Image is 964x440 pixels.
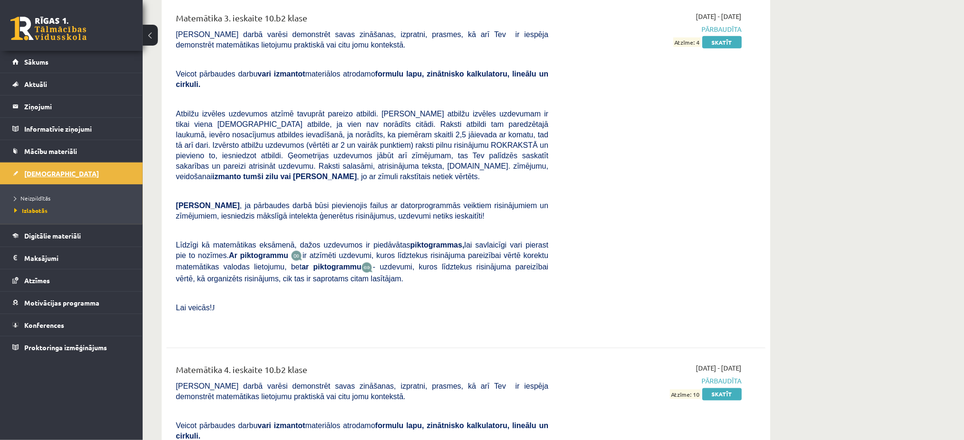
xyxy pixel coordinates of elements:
a: Atzīmes [12,269,131,291]
a: Neizpildītās [14,194,133,202]
span: Motivācijas programma [24,298,99,307]
span: Sākums [24,57,49,66]
span: Atzīme: 10 [670,390,701,400]
a: Skatīt [702,388,742,401]
span: Aktuāli [24,80,47,88]
span: J [212,304,215,312]
a: Aktuāli [12,73,131,95]
b: izmanto [213,172,241,181]
span: Atzīme: 4 [673,38,701,48]
span: Pārbaudīta [563,24,742,34]
span: [PERSON_NAME] darbā varēsi demonstrēt savas zināšanas, izpratni, prasmes, kā arī Tev ir iespēja d... [176,30,548,49]
span: [PERSON_NAME] [176,201,240,210]
a: Motivācijas programma [12,292,131,314]
span: [DATE] - [DATE] [696,11,742,21]
b: Ar piktogrammu [229,251,288,259]
span: Pārbaudīta [563,376,742,386]
a: [DEMOGRAPHIC_DATA] [12,163,131,184]
span: Atzīmes [24,276,50,285]
span: [DEMOGRAPHIC_DATA] [24,169,99,178]
span: Digitālie materiāli [24,231,81,240]
span: Neizpildītās [14,194,50,202]
img: JfuEzvunn4EvwAAAAASUVORK5CYII= [291,250,302,261]
span: Proktoringa izmēģinājums [24,343,107,352]
b: vari izmantot [258,422,305,430]
b: piktogrammas, [410,241,465,249]
span: Mācību materiāli [24,147,77,155]
a: Sākums [12,51,131,73]
span: , ja pārbaudes darbā būsi pievienojis failus ar datorprogrammās veiktiem risinājumiem un zīmējumi... [176,201,548,220]
a: Mācību materiāli [12,140,131,162]
span: Atbilžu izvēles uzdevumos atzīmē tavuprāt pareizo atbildi. [PERSON_NAME] atbilžu izvēles uzdevuma... [176,110,548,181]
span: [DATE] - [DATE] [696,363,742,373]
b: vari izmantot [258,70,305,78]
span: [PERSON_NAME] darbā varēsi demonstrēt savas zināšanas, izpratni, prasmes, kā arī Tev ir iespēja d... [176,383,548,401]
b: ar piktogrammu [302,263,361,271]
span: ir atzīmēti uzdevumi, kuros līdztekus risinājuma pareizībai vērtē korektu matemātikas valodas lie... [176,251,548,271]
a: Izlabotās [14,206,133,215]
a: Skatīt [702,36,742,48]
a: Konferences [12,314,131,336]
a: Rīgas 1. Tālmācības vidusskola [10,17,87,40]
span: Konferences [24,321,64,329]
div: Matemātika 4. ieskaite 10.b2 klase [176,363,548,381]
span: - uzdevumi, kuros līdztekus risinājuma pareizībai vērtē, kā organizēts risinājums, cik tas ir sap... [176,263,548,282]
span: Veicot pārbaudes darbu materiālos atrodamo [176,70,548,88]
span: Līdzīgi kā matemātikas eksāmenā, dažos uzdevumos ir piedāvātas lai savlaicīgi vari pierast pie to... [176,241,548,259]
a: Informatīvie ziņojumi [12,118,131,140]
a: Proktoringa izmēģinājums [12,336,131,358]
legend: Ziņojumi [24,96,131,117]
img: wKvN42sLe3LLwAAAABJRU5ErkJggg== [361,262,373,273]
legend: Maksājumi [24,247,131,269]
div: Matemātika 3. ieskaite 10.b2 klase [176,11,548,29]
a: Maksājumi [12,247,131,269]
span: Izlabotās [14,207,48,214]
span: Lai veicās! [176,304,212,312]
a: Digitālie materiāli [12,225,131,247]
legend: Informatīvie ziņojumi [24,118,131,140]
a: Ziņojumi [12,96,131,117]
b: tumši zilu vai [PERSON_NAME] [243,172,357,181]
